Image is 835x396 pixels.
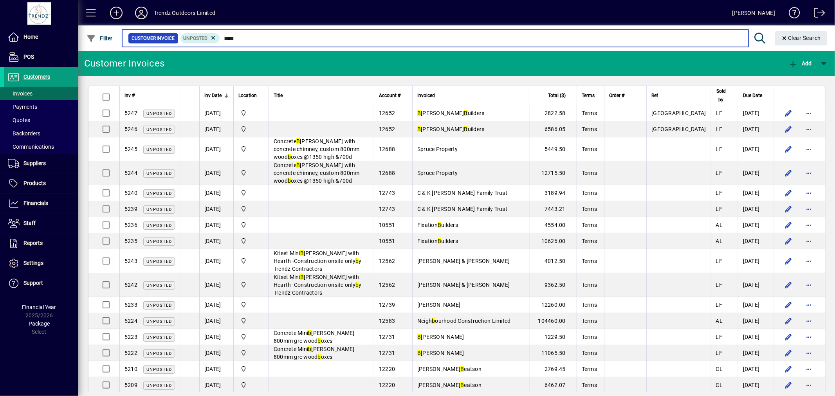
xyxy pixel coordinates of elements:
div: Inv # [124,91,175,100]
span: LF [716,302,723,308]
a: POS [4,47,78,67]
span: 12583 [379,318,395,324]
span: [PERSON_NAME] eatson [417,366,482,372]
span: Terms [582,350,597,356]
button: More options [803,187,815,199]
td: [DATE] [738,201,774,217]
span: LF [716,170,723,176]
span: Neigh ourhood Construction Limited [417,318,511,324]
span: Terms [582,334,597,340]
span: Unposted [146,335,172,340]
span: Unposted [146,191,172,196]
span: New Plymouth [238,237,264,245]
em: b [288,178,291,184]
td: [DATE] [738,233,774,249]
button: More options [803,203,815,215]
span: Kitset Mini [PERSON_NAME] with Hearth -Construction onsite only y Trendz Contractors [274,250,362,272]
em: B [460,382,464,388]
span: Terms [582,110,597,116]
button: More options [803,255,815,267]
span: Unposted [146,259,172,264]
span: 5222 [124,350,137,356]
span: Spruce Property [417,170,458,176]
button: Add [786,56,814,70]
span: Home [23,34,38,40]
td: 6586.05 [530,121,577,137]
a: Suppliers [4,154,78,173]
button: Edit [782,167,795,179]
div: Title [274,91,369,100]
span: Terms [582,302,597,308]
span: 5209 [124,382,137,388]
td: 11065.50 [530,345,577,361]
span: Terms [582,170,597,176]
button: Edit [782,331,795,343]
span: Inv Date [204,91,222,100]
td: [DATE] [199,329,233,345]
span: Title [274,91,283,100]
span: 5233 [124,302,137,308]
span: LF [716,190,723,196]
span: 5210 [124,366,137,372]
em: b [355,282,359,288]
span: Staff [23,220,36,226]
td: [DATE] [199,313,233,329]
span: AL [716,318,723,324]
span: Unposted [146,351,172,356]
span: Total ($) [548,91,566,100]
span: 12739 [379,302,395,308]
span: Unposted [146,207,172,212]
button: Edit [782,123,795,135]
td: 6462.07 [530,377,577,393]
td: 9362.50 [530,273,577,297]
a: Payments [4,100,78,113]
span: [PERSON_NAME] [417,302,460,308]
td: [DATE] [738,121,774,137]
button: More options [803,315,815,327]
span: Package [29,320,50,327]
td: 12715.50 [530,161,577,185]
span: Concrete Mini [PERSON_NAME] 800mm grc wood oxes [274,346,355,360]
span: LF [716,282,723,288]
span: Unposted [146,319,172,324]
button: Edit [782,235,795,247]
span: 12652 [379,110,395,116]
span: 5239 [124,206,137,212]
span: 5235 [124,238,137,244]
span: Inv # [124,91,135,100]
span: 10551 [379,238,395,244]
button: Edit [782,315,795,327]
em: B [438,238,441,244]
div: Customer Invoices [84,57,164,70]
span: 5242 [124,282,137,288]
span: New Plymouth [238,221,264,229]
span: Terms [582,238,597,244]
span: 5240 [124,190,137,196]
span: CL [716,366,723,372]
td: [DATE] [738,377,774,393]
span: 5223 [124,334,137,340]
em: b [318,338,321,344]
span: New Plymouth [238,169,264,177]
div: Account # [379,91,408,100]
em: B [417,126,421,132]
span: Account # [379,91,400,100]
a: Home [4,27,78,47]
span: Concrete [PERSON_NAME] with concrete chimney, custom 800mm wood oxes @1350 high &700d - [274,138,360,160]
em: b [432,318,435,324]
span: Unposted [146,239,172,244]
span: 12731 [379,334,395,340]
span: New Plymouth [238,145,264,153]
span: Unposted [184,36,208,41]
td: 2822.58 [530,105,577,121]
button: Clear [775,31,828,45]
td: 12260.00 [530,297,577,313]
div: Trendz Outdoors Limited [154,7,215,19]
td: [DATE] [199,185,233,201]
span: AL [716,238,723,244]
span: 5245 [124,146,137,152]
span: [PERSON_NAME] uilders [417,126,485,132]
em: b [308,330,311,336]
span: 12743 [379,206,395,212]
td: [DATE] [738,137,774,161]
